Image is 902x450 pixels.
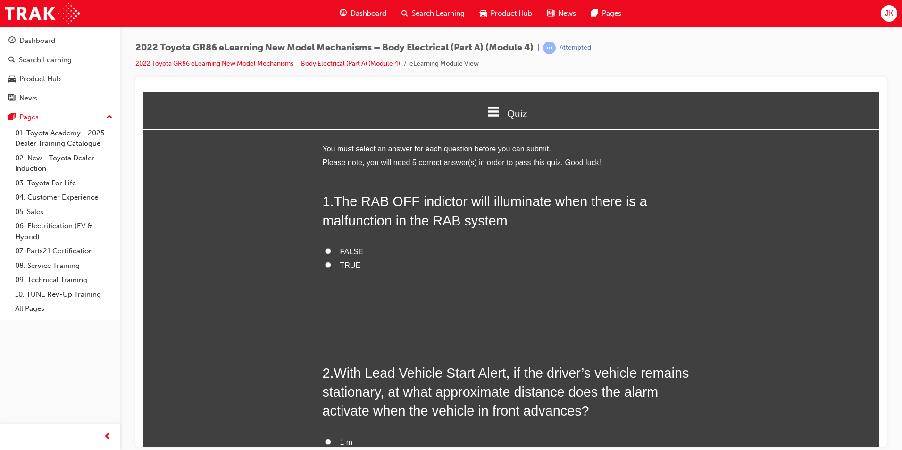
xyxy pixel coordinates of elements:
span: guage-icon [340,8,347,19]
input: TRUE [182,170,188,176]
a: 05. Sales [11,205,117,219]
div: Attempted [560,43,591,52]
a: news-iconNews [540,4,584,23]
button: DashboardSearch LearningProduct HubNews [4,30,117,108]
input: FALSE [182,156,188,162]
li: You must select an answer for each question before you can submit. [180,50,557,64]
button: Pages [4,108,117,126]
span: car-icon [480,8,487,19]
span: The RAB OFF indictor will illuminate when there is a malfunction in the RAB system [180,102,504,136]
span: JK [885,8,893,19]
input: 1 m [182,347,188,353]
div: News [19,93,37,104]
span: news-icon [547,8,554,19]
a: search-iconSearch Learning [394,4,472,23]
a: guage-iconDashboard [332,4,394,23]
a: 2022 Toyota GR86 eLearning New Model Mechanisms – Body Electrical (Part A) (Module 4) [135,59,400,67]
span: Quiz [364,16,384,27]
a: 08. Service Training [11,258,117,273]
a: News [4,90,117,107]
span: Dashboard [351,8,386,19]
span: search-icon [401,8,408,19]
a: 06. Electrification (EV & Hybrid) [11,219,117,244]
span: car-icon [8,75,16,83]
img: Trak [5,3,80,24]
a: Dashboard [4,32,117,50]
li: Please note, you will need 5 correct answer(s) in order to pass this quiz. Good luck! [180,64,557,78]
a: All Pages [11,301,117,316]
span: News [558,8,576,19]
h2: 2 . [180,272,557,329]
div: Dashboard [19,35,55,46]
span: FALSE [197,156,221,164]
a: 01. Toyota Academy - 2025 Dealer Training Catalogue [11,126,117,151]
a: 03. Toyota For Life [11,176,117,191]
a: 02. New - Toyota Dealer Induction [11,151,117,176]
span: TRUE [197,169,218,177]
span: learningRecordVerb_ATTEMPT-icon [543,42,556,54]
a: 09. Technical Training [11,273,117,287]
span: Search Learning [412,8,465,19]
span: Product Hub [491,8,532,19]
span: pages-icon [8,113,16,122]
div: Product Hub [19,74,61,84]
span: | [537,42,539,53]
div: Pages [19,112,39,123]
div: Search Learning [19,55,72,66]
h2: 1 . [180,100,557,138]
span: 2022 Toyota GR86 eLearning New Model Mechanisms – Body Electrical (Part A) (Module 4) [135,42,534,53]
span: news-icon [8,94,16,103]
a: Search Learning [4,51,117,69]
a: 07. Parts21 Certification [11,244,117,258]
a: 04. Customer Experience [11,190,117,205]
span: pages-icon [591,8,598,19]
span: guage-icon [8,37,16,45]
span: With Lead Vehicle Start Alert, if the driver’s vehicle remains stationary, at what approximate di... [180,274,546,327]
span: prev-icon [104,431,111,443]
span: Pages [602,8,621,19]
a: car-iconProduct Hub [472,4,540,23]
span: search-icon [8,56,15,65]
a: pages-iconPages [584,4,629,23]
a: Product Hub [4,70,117,88]
a: 10. TUNE Rev-Up Training [11,287,117,302]
span: 1 m [197,346,210,354]
button: JK [881,5,897,22]
span: up-icon [106,111,113,124]
li: eLearning Module View [409,58,479,69]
